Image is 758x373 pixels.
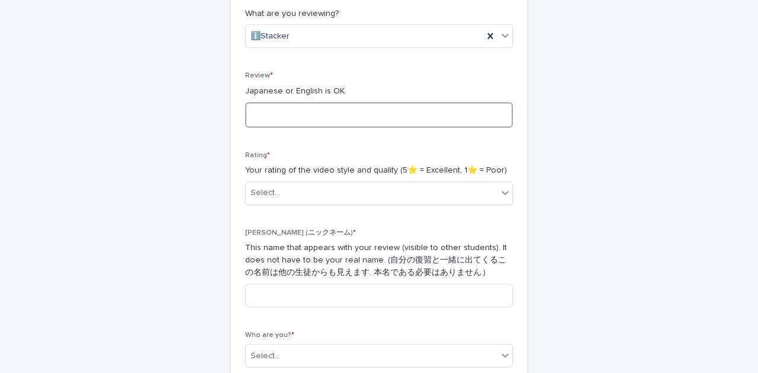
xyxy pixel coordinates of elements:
span: Rating [245,152,270,159]
div: Select... [250,350,280,362]
span: ℹ️Stacker [250,30,290,43]
p: What are you reviewing? [245,8,513,20]
div: Select... [250,187,280,199]
span: [PERSON_NAME] (ニックネーム) [245,229,356,236]
p: Your rating of the video style and quality (5⭐️ = Excellent, 1⭐️ = Poor) [245,164,513,177]
span: Review [245,72,273,79]
p: This name that appears with your review (visible to other students). It does not have to be your ... [245,242,513,278]
span: Who are you? [245,332,294,339]
p: Japanese or English is OK. [245,85,513,98]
